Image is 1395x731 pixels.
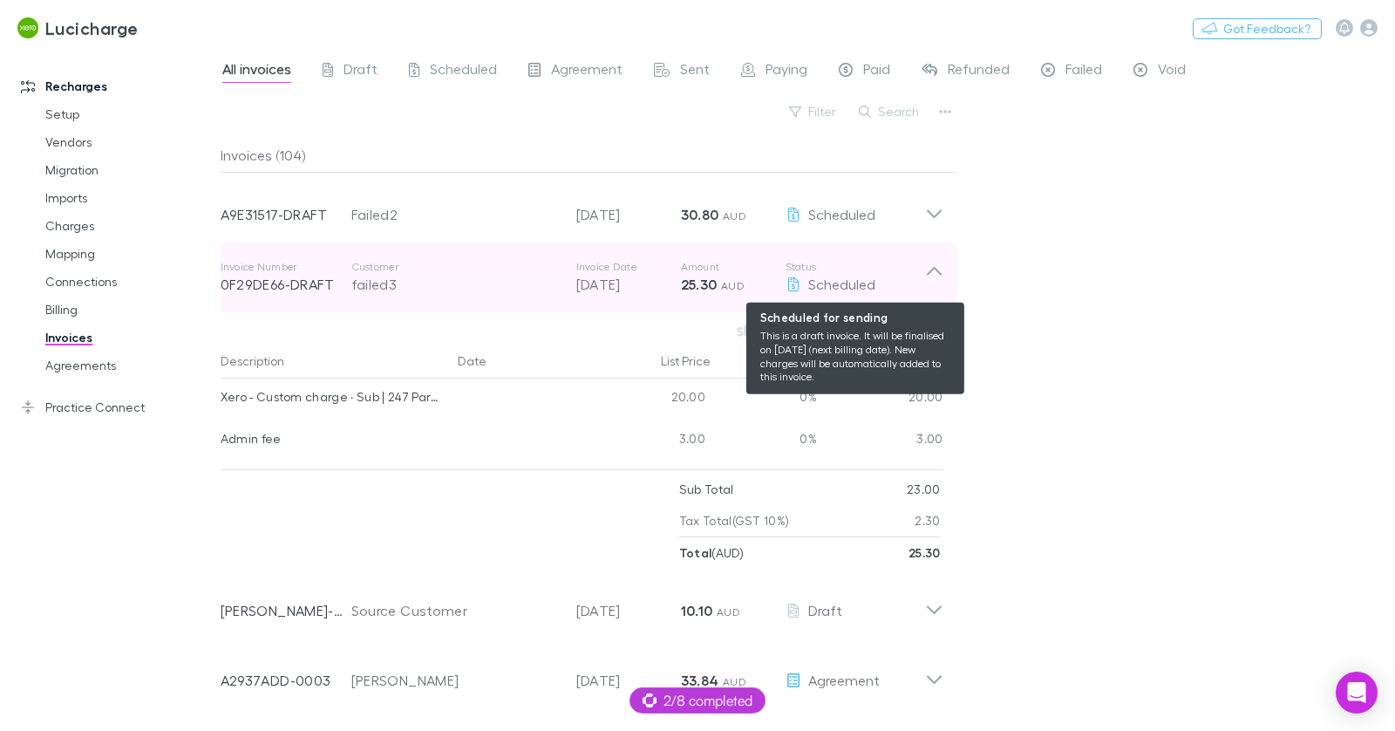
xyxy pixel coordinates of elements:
span: Paid [863,60,890,83]
div: Failed2 [351,204,559,225]
span: AUD [723,675,746,688]
a: Recharges [3,72,217,100]
strong: 25.30 [908,545,941,560]
span: AUD [723,209,746,222]
a: Connections [28,268,217,296]
a: Setup [28,100,217,128]
span: Agreement [808,672,880,688]
p: 2.30 [915,505,940,536]
div: [PERSON_NAME]-0092Source Customer[DATE]10.10 AUDDraft [207,569,957,639]
a: Agreements [28,352,217,379]
span: Failed [1065,60,1102,83]
p: Tax Total (GST 10%) [679,505,790,536]
strong: 30.80 [681,206,719,223]
div: Admin fee [221,420,445,457]
a: Lucicharge [7,7,149,49]
div: 20.00 [608,379,712,420]
button: Got Feedback? [1193,18,1322,39]
strong: 33.84 [681,672,719,689]
div: 0% [712,379,817,420]
span: Void [1158,60,1186,83]
p: [DATE] [576,204,681,225]
p: Status [786,260,925,274]
span: Scheduled [808,276,875,292]
span: Draft [808,602,842,618]
span: AUD [717,605,740,618]
a: Charges [28,212,217,240]
button: Charge now [844,319,943,344]
a: Migration [28,156,217,184]
span: All invoices [222,60,291,83]
div: 0% [712,420,817,462]
a: Imports [28,184,217,212]
div: 3.00 [608,420,712,462]
a: Vendors [28,128,217,156]
span: Scheduled [808,206,875,222]
p: Invoice Date [576,260,681,274]
p: [PERSON_NAME]-0092 [221,600,351,621]
div: Xero - Custom charge · Sub | 247 Park Investments Pty Ltd [221,379,445,415]
span: Draft [344,60,378,83]
p: A9E31517-DRAFT [221,204,351,225]
p: 0F29DE66-DRAFT [221,274,351,295]
strong: 25.30 [681,276,718,293]
p: Invoice Number [221,260,351,274]
a: Invoices [28,324,217,352]
p: [DATE] [576,670,681,691]
span: Refunded [948,60,1010,83]
span: Agreement [551,60,623,83]
div: Source Customer [351,600,559,621]
p: Sub Total [679,474,734,505]
a: Billing [28,296,217,324]
div: [PERSON_NAME] [351,670,559,691]
div: 3.00 [817,420,943,462]
div: A2937ADD-0003[PERSON_NAME][DATE]33.84 AUDAgreement [207,639,957,708]
button: Search [850,101,929,122]
p: ( AUD ) [679,537,744,569]
p: Amount [681,260,786,274]
a: Practice Connect [3,393,217,421]
span: Sent [680,60,710,83]
span: Scheduled [430,60,497,83]
strong: Total [679,545,712,560]
img: Lucicharge's Logo [17,17,38,38]
div: Open Intercom Messenger [1336,672,1378,714]
p: 23.00 [907,474,941,505]
span: AUD [721,279,745,292]
a: Mapping [28,240,217,268]
span: Available when invoice is finalised [784,319,809,344]
p: Customer [351,260,559,274]
div: 20.00 [817,379,943,420]
span: Available when invoice is finalised [732,319,779,344]
p: [DATE] [576,274,681,295]
p: [DATE] [576,600,681,621]
h3: Lucicharge [45,17,139,38]
span: Paying [766,60,807,83]
p: A2937ADD-0003 [221,670,351,691]
div: failed3 [351,274,559,295]
strong: 10.10 [681,602,713,619]
div: Invoice Number0F29DE66-DRAFTCustomerfailed3Invoice Date[DATE]Amount25.30 AUDStatus [207,243,957,312]
div: A9E31517-DRAFTFailed2[DATE]30.80 AUDScheduled [207,173,957,243]
button: Filter [780,101,847,122]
